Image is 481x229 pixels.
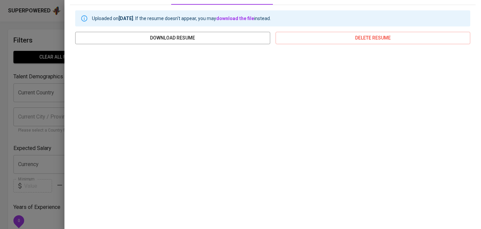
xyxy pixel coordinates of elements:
[81,34,265,42] span: download resume
[276,32,471,44] button: delete resume
[118,16,133,21] b: [DATE]
[216,16,254,21] a: download the file
[92,12,271,24] div: Uploaded on . If the resume doesn't appear, you may instead.
[75,32,270,44] button: download resume
[281,34,465,42] span: delete resume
